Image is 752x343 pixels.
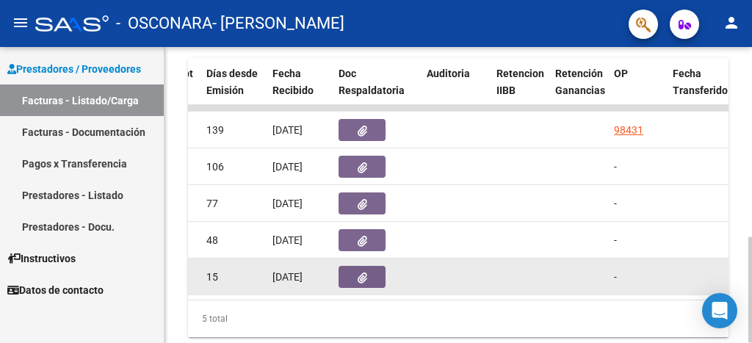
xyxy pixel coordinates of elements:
span: Auditoria [427,68,470,79]
span: 15 [206,271,218,283]
span: - [614,198,617,209]
datatable-header-cell: OP [608,58,667,123]
datatable-header-cell: Auditoria [421,58,491,123]
datatable-header-cell: Retención Ganancias [549,58,608,123]
span: Prestadores / Proveedores [7,61,141,77]
span: - [614,234,617,246]
div: Open Intercom Messenger [702,293,737,328]
span: Instructivos [7,250,76,267]
span: - OSCONARA [116,7,212,40]
span: 48 [206,234,218,246]
span: [DATE] [272,124,303,136]
span: [DATE] [272,271,303,283]
span: - [614,271,617,283]
span: 77 [206,198,218,209]
span: 139 [206,124,224,136]
div: 5 total [188,300,728,337]
datatable-header-cell: Retencion IIBB [491,58,549,123]
span: - [PERSON_NAME] [212,7,344,40]
span: Retencion IIBB [496,68,544,96]
span: Fecha Recibido [272,68,314,96]
span: [DATE] [272,161,303,173]
mat-icon: person [723,14,740,32]
datatable-header-cell: Días desde Emisión [200,58,267,123]
datatable-header-cell: Fecha Recibido [267,58,333,123]
span: Fecha Transferido [673,68,728,96]
mat-icon: menu [12,14,29,32]
span: Doc Respaldatoria [339,68,405,96]
span: Días desde Emisión [206,68,258,96]
datatable-header-cell: Fecha Transferido [667,58,748,123]
datatable-header-cell: Doc Respaldatoria [333,58,421,123]
span: 106 [206,161,224,173]
span: [DATE] [272,234,303,246]
span: Datos de contacto [7,282,104,298]
span: - [614,161,617,173]
span: Retención Ganancias [555,68,605,96]
span: OP [614,68,628,79]
a: 98431 [614,124,643,136]
span: [DATE] [272,198,303,209]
